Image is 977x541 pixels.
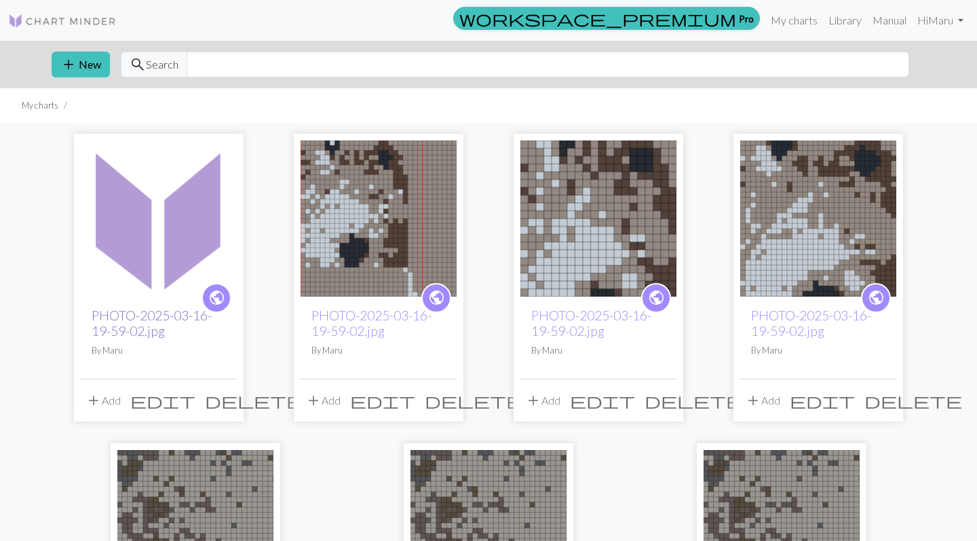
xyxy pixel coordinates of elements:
a: PHOTO-2025-03-16-19-59-02.jpg [740,210,896,223]
a: PHOTO-2025-03-18-01-36-21.jpg [410,520,567,533]
a: public [641,283,671,313]
span: workspace_premium [459,9,736,28]
a: My charts [765,7,823,34]
span: delete [425,391,522,410]
a: PHOTO-2025-03-16-19-59-02.jpg [520,210,676,223]
i: Edit [130,392,195,409]
i: public [208,284,225,312]
button: Add [520,388,565,413]
button: New [52,52,110,77]
li: My charts [22,99,58,112]
button: Delete [640,388,747,413]
button: Add [81,388,126,413]
span: public [648,287,665,308]
a: PHOTO-2025-03-16-19-59-02.jpg [311,307,432,339]
a: PHOTO-2025-03-16-19-59-02.jpg [531,307,651,339]
button: Delete [860,388,967,413]
span: edit [570,391,635,410]
a: Pro [453,7,760,30]
a: PHOTO-2025-03-16-19-59-02.jpg [92,307,212,339]
img: PHOTO-2025-03-16-19-59-02.jpg [81,141,237,297]
a: PHOTO-2025-03-16-19-59-02.jpg [81,210,237,223]
i: Edit [790,392,855,409]
span: add [85,391,102,410]
span: add [305,391,322,410]
button: Edit [785,388,860,413]
a: PHOTO-2025-03-18-01-36-21.jpg [117,520,273,533]
a: HiMaru [912,7,969,34]
button: Edit [565,388,640,413]
a: PHOTO-2025-03-16-19-59-02.jpg [301,210,457,223]
span: add [745,391,761,410]
span: edit [790,391,855,410]
button: Edit [126,388,200,413]
span: delete [864,391,962,410]
p: By Maru [751,344,885,357]
span: delete [645,391,742,410]
i: public [648,284,665,312]
img: PHOTO-2025-03-16-19-59-02.jpg [520,141,676,297]
a: public [202,283,231,313]
a: PHOTO-2025-03-16-19-59-02.jpg [751,307,871,339]
span: search [130,55,146,74]
img: PHOTO-2025-03-16-19-59-02.jpg [301,141,457,297]
span: Search [146,56,178,73]
a: Library [823,7,867,34]
button: Add [740,388,785,413]
span: edit [350,391,415,410]
i: Edit [350,392,415,409]
span: add [60,55,77,74]
button: Delete [420,388,527,413]
a: Manual [867,7,912,34]
span: public [208,287,225,308]
span: edit [130,391,195,410]
img: PHOTO-2025-03-16-19-59-02.jpg [740,141,896,297]
i: public [868,284,885,312]
button: Edit [345,388,420,413]
button: Add [301,388,345,413]
a: public [861,283,891,313]
span: delete [205,391,303,410]
button: Delete [200,388,307,413]
span: public [428,287,445,308]
p: By Maru [92,344,226,357]
span: add [525,391,541,410]
i: public [428,284,445,312]
p: By Maru [311,344,446,357]
a: PHOTO-2025-03-18-01-36-21.jpg [704,520,860,533]
img: Logo [8,13,117,29]
i: Edit [570,392,635,409]
p: By Maru [531,344,666,357]
span: public [868,287,885,308]
a: public [421,283,451,313]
